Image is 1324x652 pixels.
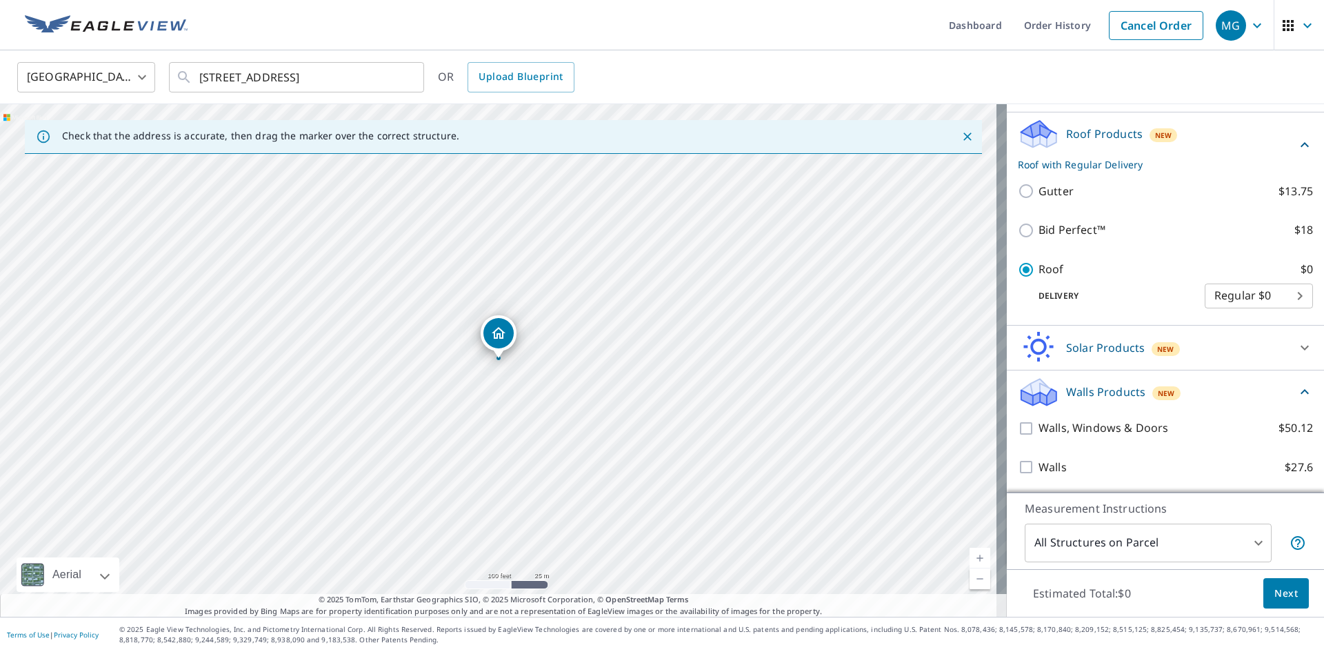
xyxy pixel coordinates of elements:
[1278,183,1313,200] p: $13.75
[970,548,990,569] a: Current Level 18, Zoom In
[1018,157,1296,172] p: Roof with Regular Delivery
[199,58,396,97] input: Search by address or latitude-longitude
[1066,384,1145,400] p: Walls Products
[17,58,155,97] div: [GEOGRAPHIC_DATA]
[1294,221,1313,239] p: $18
[479,68,563,86] span: Upload Blueprint
[25,15,188,36] img: EV Logo
[1039,221,1105,239] p: Bid Perfect™
[62,130,459,142] p: Check that the address is accurate, then drag the marker over the correct structure.
[1109,11,1203,40] a: Cancel Order
[1285,459,1313,476] p: $27.6
[1278,419,1313,437] p: $50.12
[1205,277,1313,315] div: Regular $0
[1066,339,1145,356] p: Solar Products
[1274,585,1298,602] span: Next
[119,624,1317,645] p: © 2025 Eagle View Technologies, Inc. and Pictometry International Corp. All Rights Reserved. Repo...
[1290,535,1306,551] span: Your report will include each building or structure inside the parcel boundary. In some cases, du...
[959,128,976,146] button: Close
[1301,261,1313,278] p: $0
[1022,578,1142,609] p: Estimated Total: $0
[1039,261,1064,278] p: Roof
[1263,578,1309,609] button: Next
[468,62,574,92] a: Upload Blueprint
[1018,376,1313,408] div: Walls ProductsNew
[1018,118,1313,172] div: Roof ProductsNewRoof with Regular Delivery
[1025,524,1272,562] div: All Structures on Parcel
[54,630,99,640] a: Privacy Policy
[666,594,689,604] a: Terms
[438,62,574,92] div: OR
[1158,388,1175,399] span: New
[319,594,689,606] span: © 2025 TomTom, Earthstar Geographics SIO, © 2025 Microsoft Corporation, ©
[17,557,119,592] div: Aerial
[1066,126,1143,142] p: Roof Products
[481,315,516,358] div: Dropped pin, building 1, Residential property, 3425 Dakota Hills Dr Pacific, MO 63069
[1157,344,1174,355] span: New
[1039,459,1067,476] p: Walls
[1025,500,1306,517] p: Measurement Instructions
[1018,290,1205,302] p: Delivery
[1018,331,1313,364] div: Solar ProductsNew
[7,631,99,639] p: |
[1155,130,1172,141] span: New
[1216,10,1246,41] div: MG
[970,569,990,589] a: Current Level 18, Zoom Out
[1039,183,1074,200] p: Gutter
[7,630,50,640] a: Terms of Use
[605,594,663,604] a: OpenStreetMap
[1039,419,1168,437] p: Walls, Windows & Doors
[48,557,86,592] div: Aerial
